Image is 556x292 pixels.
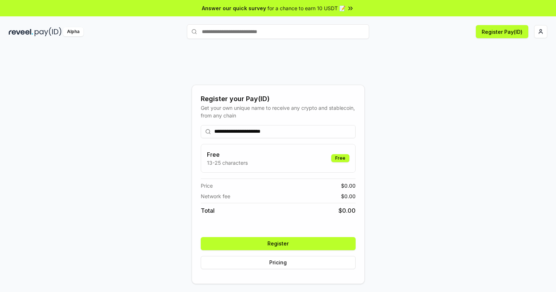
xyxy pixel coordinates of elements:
[201,237,356,250] button: Register
[476,25,528,38] button: Register Pay(ID)
[207,150,248,159] h3: Free
[331,154,349,162] div: Free
[207,159,248,167] p: 13-25 characters
[341,182,356,189] span: $ 0.00
[9,27,33,36] img: reveel_dark
[201,192,230,200] span: Network fee
[267,4,345,12] span: for a chance to earn 10 USDT 📝
[338,206,356,215] span: $ 0.00
[201,104,356,119] div: Get your own unique name to receive any crypto and stablecoin, from any chain
[63,27,83,36] div: Alpha
[341,192,356,200] span: $ 0.00
[35,27,62,36] img: pay_id
[201,182,213,189] span: Price
[201,206,215,215] span: Total
[201,94,356,104] div: Register your Pay(ID)
[201,256,356,269] button: Pricing
[202,4,266,12] span: Answer our quick survey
